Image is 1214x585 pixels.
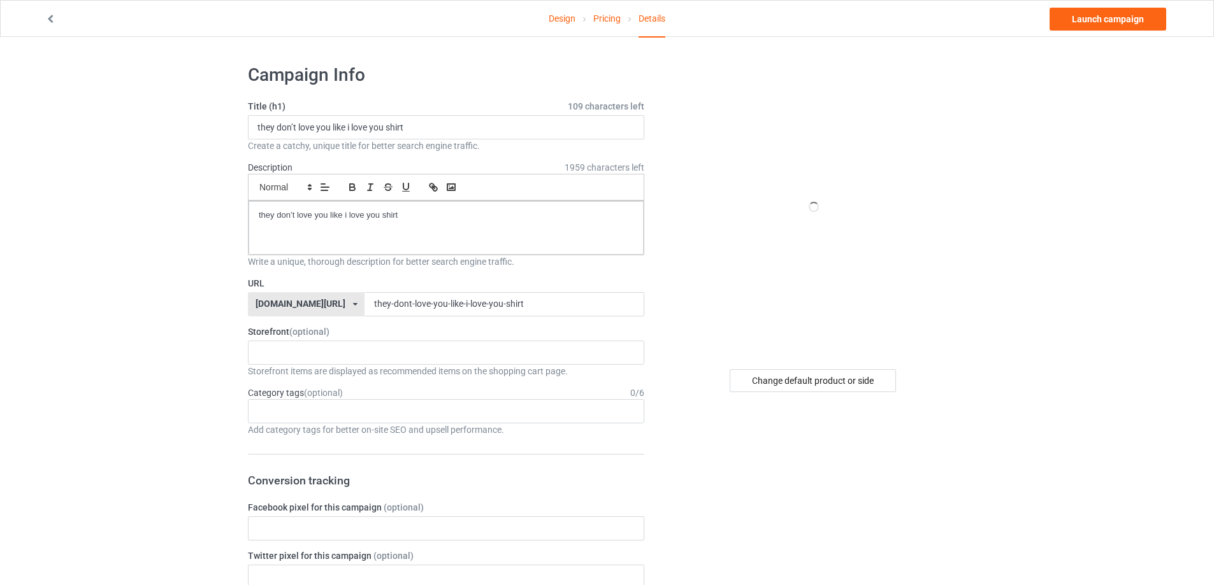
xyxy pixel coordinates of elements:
[248,100,644,113] label: Title (h1)
[248,365,644,377] div: Storefront items are displayed as recommended items on the shopping cart page.
[593,1,621,36] a: Pricing
[248,277,644,290] label: URL
[639,1,665,38] div: Details
[248,325,644,338] label: Storefront
[248,64,644,87] h1: Campaign Info
[248,501,644,514] label: Facebook pixel for this campaign
[549,1,575,36] a: Design
[259,209,633,222] p: they don’t love you like i love you shirt
[248,386,343,399] label: Category tags
[248,423,644,436] div: Add category tags for better on-site SEO and upsell performance.
[373,551,414,561] span: (optional)
[565,161,644,174] span: 1959 characters left
[384,502,424,512] span: (optional)
[248,255,644,268] div: Write a unique, thorough description for better search engine traffic.
[248,139,644,152] div: Create a catchy, unique title for better search engine traffic.
[730,369,896,392] div: Change default product or side
[1050,8,1166,31] a: Launch campaign
[568,100,644,113] span: 109 characters left
[248,162,293,173] label: Description
[630,386,644,399] div: 0 / 6
[289,327,329,337] span: (optional)
[248,549,644,562] label: Twitter pixel for this campaign
[256,299,345,308] div: [DOMAIN_NAME][URL]
[304,388,343,398] span: (optional)
[248,473,644,488] h3: Conversion tracking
